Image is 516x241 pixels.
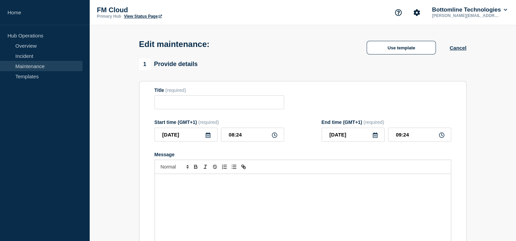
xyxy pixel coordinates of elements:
[367,41,436,54] button: Use template
[229,163,239,171] button: Toggle bulleted list
[154,152,451,157] div: Message
[97,14,121,19] p: Primary Hub
[431,13,502,18] p: [PERSON_NAME][EMAIL_ADDRESS][DOMAIN_NAME]
[364,119,384,125] span: (required)
[97,6,233,14] p: FM Cloud
[198,119,219,125] span: (required)
[322,128,385,142] input: YYYY-MM-DD
[165,87,186,93] span: (required)
[410,5,424,20] button: Account settings
[154,128,218,142] input: YYYY-MM-DD
[221,128,284,142] input: HH:MM
[449,45,466,51] button: Cancel
[220,163,229,171] button: Toggle ordered list
[139,59,198,70] div: Provide details
[139,39,210,49] h1: Edit maintenance:
[322,119,451,125] div: End time (GMT+1)
[431,6,508,13] button: Bottomline Technologies
[388,128,451,142] input: HH:MM
[210,163,220,171] button: Toggle strikethrough text
[154,119,284,125] div: Start time (GMT+1)
[191,163,201,171] button: Toggle bold text
[124,14,162,19] a: View Status Page
[154,87,284,93] div: Title
[391,5,406,20] button: Support
[139,59,151,70] span: 1
[201,163,210,171] button: Toggle italic text
[154,95,284,109] input: Title
[239,163,248,171] button: Toggle link
[158,163,191,171] span: Font size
